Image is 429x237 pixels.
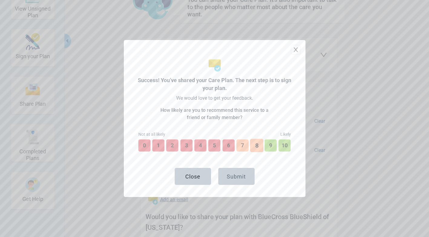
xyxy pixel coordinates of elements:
[291,45,301,55] button: close
[223,139,235,152] button: 6
[215,131,291,136] h1: Likely
[208,139,220,152] button: 5
[138,95,291,102] p: We would love to get your feedback.
[227,173,246,179] div: Submit
[138,139,150,152] button: 0
[265,139,277,152] button: 9
[293,47,299,53] span: close
[134,76,296,92] div: Success! You’ve shared your Care Plan. The next step is to sign your plan.
[154,107,275,121] p: How likely are you to recommend this service to a friend or family member?
[138,131,215,136] h1: Not at all likely
[152,139,164,152] button: 1
[185,173,200,179] div: Close
[218,168,255,185] button: Submit
[166,139,178,152] button: 2
[279,139,291,152] button: 10
[175,168,211,185] button: Close
[236,139,249,152] button: 7
[250,139,263,152] button: 8
[180,139,193,152] button: 3
[194,139,206,152] button: 4
[208,59,221,72] img: confirm share plan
